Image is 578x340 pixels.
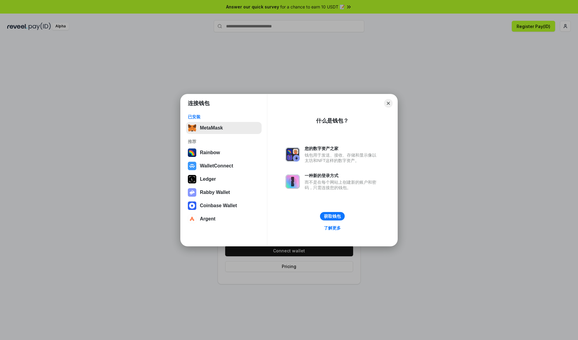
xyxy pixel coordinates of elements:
[188,201,196,210] img: svg+xml,%3Csvg%20width%3D%2228%22%20height%3D%2228%22%20viewBox%3D%220%200%2028%2028%22%20fill%3D...
[384,99,393,108] button: Close
[186,200,262,212] button: Coinbase Wallet
[200,125,223,131] div: MetaMask
[305,179,379,190] div: 而不是在每个网站上创建新的账户和密码，只需连接您的钱包。
[324,225,341,231] div: 了解更多
[188,175,196,183] img: svg+xml,%3Csvg%20xmlns%3D%22http%3A%2F%2Fwww.w3.org%2F2000%2Fsvg%22%20width%3D%2228%22%20height%3...
[188,162,196,170] img: svg+xml,%3Csvg%20width%3D%2228%22%20height%3D%2228%22%20viewBox%3D%220%200%2028%2028%22%20fill%3D...
[285,147,300,162] img: svg+xml,%3Csvg%20xmlns%3D%22http%3A%2F%2Fwww.w3.org%2F2000%2Fsvg%22%20fill%3D%22none%22%20viewBox...
[320,224,344,232] a: 了解更多
[200,163,233,169] div: WalletConnect
[285,174,300,189] img: svg+xml,%3Csvg%20xmlns%3D%22http%3A%2F%2Fwww.w3.org%2F2000%2Fsvg%22%20fill%3D%22none%22%20viewBox...
[316,117,349,124] div: 什么是钱包？
[188,188,196,197] img: svg+xml,%3Csvg%20xmlns%3D%22http%3A%2F%2Fwww.w3.org%2F2000%2Fsvg%22%20fill%3D%22none%22%20viewBox...
[188,114,260,120] div: 已安装
[200,203,237,208] div: Coinbase Wallet
[200,190,230,195] div: Rabby Wallet
[320,212,345,220] button: 获取钱包
[186,160,262,172] button: WalletConnect
[305,173,379,178] div: 一种新的登录方式
[186,147,262,159] button: Rainbow
[305,152,379,163] div: 钱包用于发送、接收、存储和显示像以太坊和NFT这样的数字资产。
[188,124,196,132] img: svg+xml,%3Csvg%20fill%3D%22none%22%20height%3D%2233%22%20viewBox%3D%220%200%2035%2033%22%20width%...
[188,100,210,107] h1: 连接钱包
[188,215,196,223] img: svg+xml,%3Csvg%20width%3D%2228%22%20height%3D%2228%22%20viewBox%3D%220%200%2028%2028%22%20fill%3D...
[200,150,220,155] div: Rainbow
[305,146,379,151] div: 您的数字资产之家
[186,213,262,225] button: Argent
[188,139,260,144] div: 推荐
[324,214,341,219] div: 获取钱包
[186,186,262,198] button: Rabby Wallet
[186,173,262,185] button: Ledger
[186,122,262,134] button: MetaMask
[200,216,216,222] div: Argent
[200,176,216,182] div: Ledger
[188,148,196,157] img: svg+xml,%3Csvg%20width%3D%22120%22%20height%3D%22120%22%20viewBox%3D%220%200%20120%20120%22%20fil...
